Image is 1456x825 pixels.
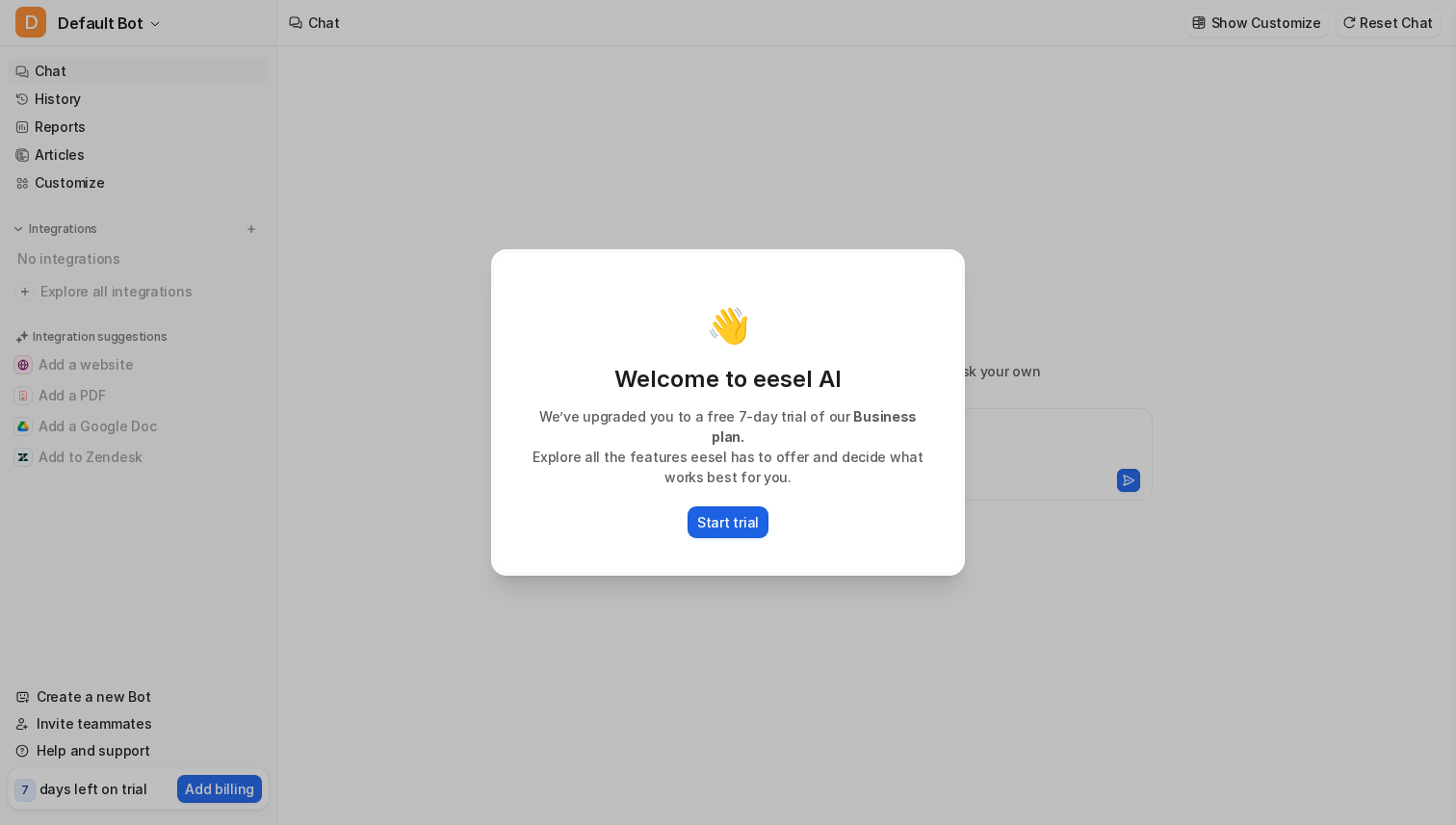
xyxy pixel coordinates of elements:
[697,512,759,532] p: Start trial
[513,364,943,395] p: Welcome to eesel AI
[513,447,943,487] p: Explore all the features eesel has to offer and decide what works best for you.
[513,406,943,447] p: We’ve upgraded you to a free 7-day trial of our
[707,306,750,345] p: 👋
[688,506,768,538] button: Start trial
